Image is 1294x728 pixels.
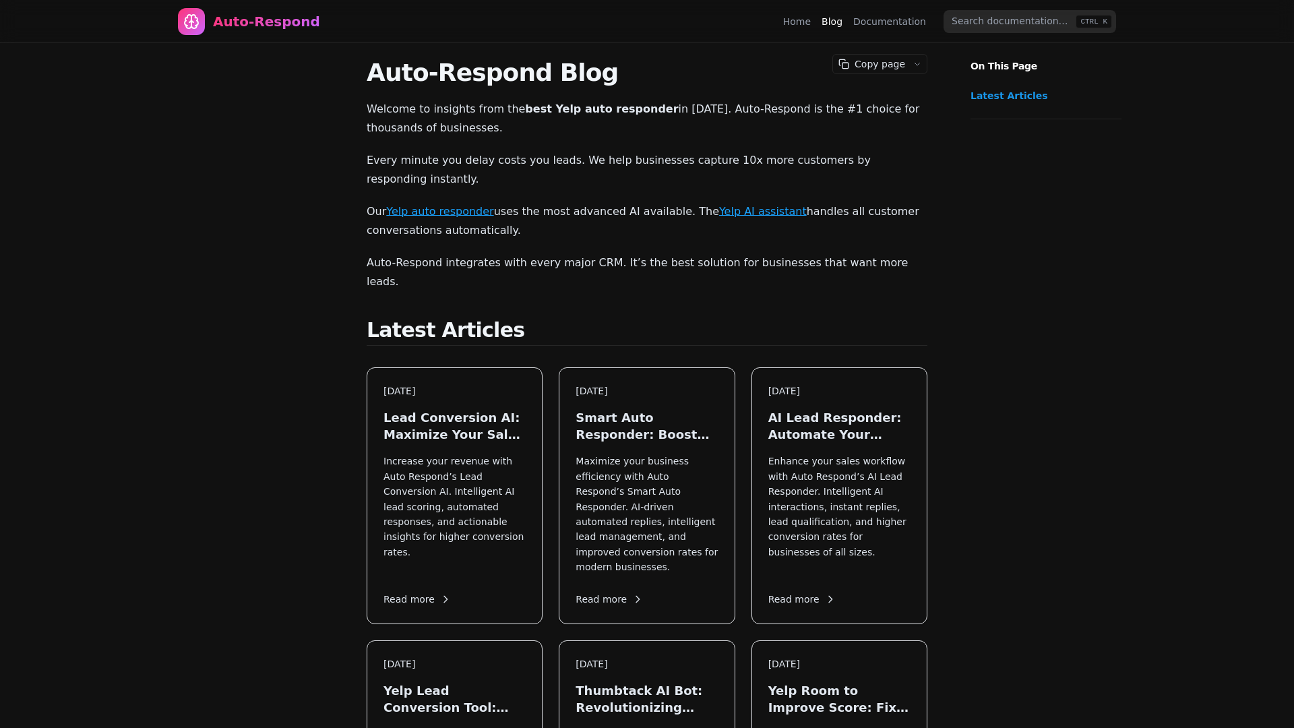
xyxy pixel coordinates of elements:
[719,205,807,218] a: Yelp AI assistant
[383,682,526,716] h3: Yelp Lead Conversion Tool: Maximize Local Leads in [DATE]
[576,593,643,607] span: Read more
[383,657,526,671] div: [DATE]
[783,15,811,28] a: Home
[383,593,451,607] span: Read more
[367,100,927,138] p: Welcome to insights from the in [DATE]. Auto-Respond is the #1 choice for thousands of businesses.
[768,384,911,398] div: [DATE]
[751,367,927,624] a: [DATE]AI Lead Responder: Automate Your Sales in [DATE]Enhance your sales workflow with Auto Respo...
[525,102,678,115] strong: best Yelp auto responder
[576,384,718,398] div: [DATE]
[944,10,1116,33] input: Search documentation…
[383,409,526,443] h3: Lead Conversion AI: Maximize Your Sales in [DATE]
[768,593,836,607] span: Read more
[960,43,1132,73] p: On This Page
[559,367,735,624] a: [DATE]Smart Auto Responder: Boost Your Lead Engagement in [DATE]Maximize your business efficiency...
[576,657,718,671] div: [DATE]
[576,454,718,574] p: Maximize your business efficiency with Auto Respond’s Smart Auto Responder. AI-driven automated r...
[383,454,526,574] p: Increase your revenue with Auto Respond’s Lead Conversion AI. Intelligent AI lead scoring, automa...
[768,682,911,716] h3: Yelp Room to Improve Score: Fix Your Response Quality Instantly
[367,318,927,346] h2: Latest Articles
[576,682,718,716] h3: Thumbtack AI Bot: Revolutionizing Lead Generation
[970,89,1115,102] a: Latest Articles
[386,205,493,218] a: Yelp auto responder
[768,454,911,574] p: Enhance your sales workflow with Auto Respond’s AI Lead Responder. Intelligent AI interactions, i...
[822,15,842,28] a: Blog
[178,8,320,35] a: Home page
[576,409,718,443] h3: Smart Auto Responder: Boost Your Lead Engagement in [DATE]
[768,657,911,671] div: [DATE]
[367,367,543,624] a: [DATE]Lead Conversion AI: Maximize Your Sales in [DATE]Increase your revenue with Auto Respond’s ...
[367,253,927,291] p: Auto-Respond integrates with every major CRM. It’s the best solution for businesses that want mor...
[853,15,926,28] a: Documentation
[213,12,320,31] div: Auto-Respond
[367,59,927,86] h1: Auto-Respond Blog
[768,409,911,443] h3: AI Lead Responder: Automate Your Sales in [DATE]
[367,151,927,189] p: Every minute you delay costs you leads. We help businesses capture 10x more customers by respondi...
[383,384,526,398] div: [DATE]
[367,202,927,240] p: Our uses the most advanced AI available. The handles all customer conversations automatically.
[833,55,908,73] button: Copy page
